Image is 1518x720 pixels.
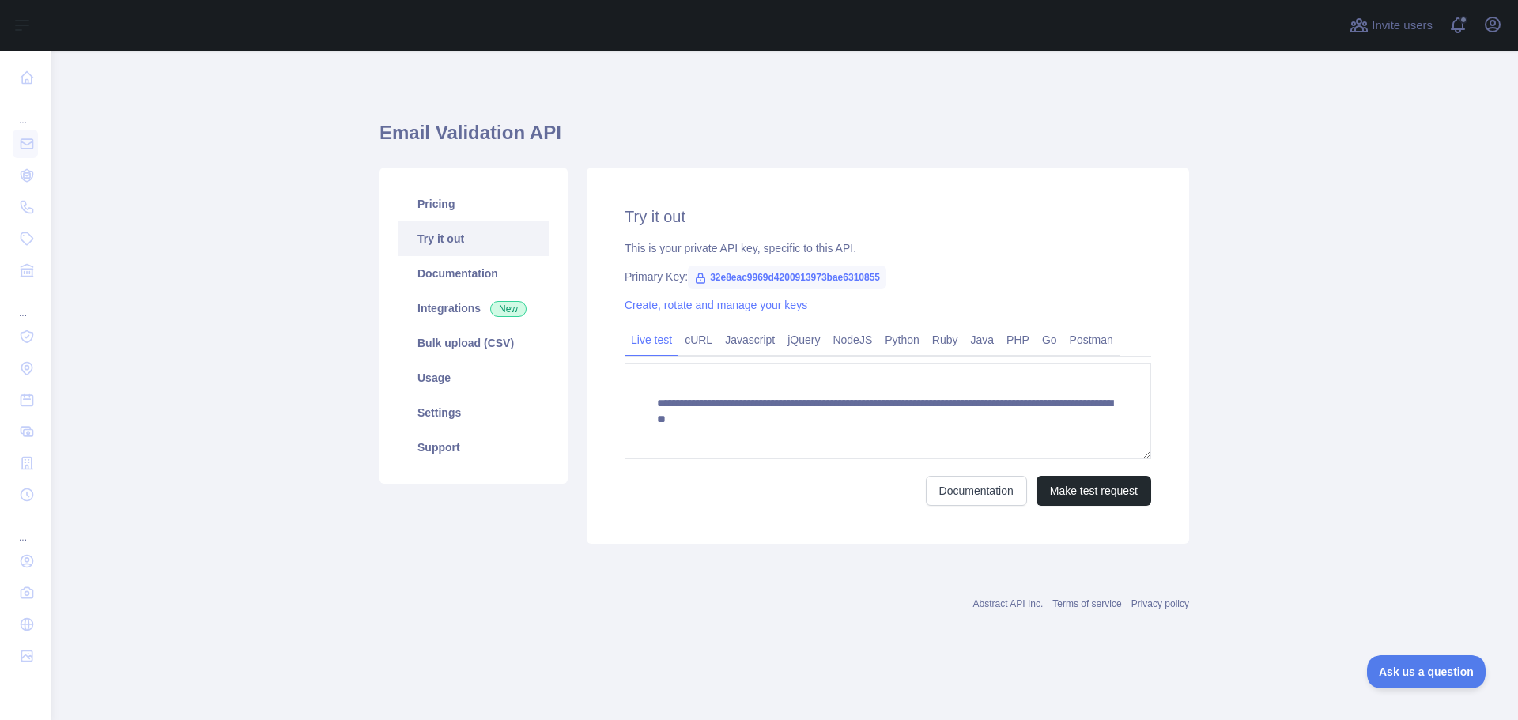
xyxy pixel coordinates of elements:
button: Make test request [1037,476,1151,506]
div: Primary Key: [625,269,1151,285]
span: Invite users [1372,17,1433,35]
a: NodeJS [826,327,878,352]
a: Live test [625,327,678,352]
div: ... [13,288,38,319]
a: Pricing [398,187,549,221]
a: PHP [1000,327,1036,352]
a: Usage [398,360,549,395]
a: Ruby [926,327,965,352]
a: Bulk upload (CSV) [398,326,549,360]
a: Abstract API Inc. [973,598,1044,609]
span: New [490,301,527,317]
a: Python [878,327,926,352]
a: Integrations New [398,291,549,326]
h1: Email Validation API [379,120,1189,158]
a: Postman [1063,327,1120,352]
button: Invite users [1346,13,1436,38]
div: This is your private API key, specific to this API. [625,240,1151,256]
iframe: Toggle Customer Support [1367,655,1486,688]
div: ... [13,95,38,126]
a: Go [1036,327,1063,352]
a: Create, rotate and manage your keys [625,299,807,311]
a: Documentation [926,476,1027,506]
a: Settings [398,395,549,430]
a: Javascript [719,327,781,352]
span: 32e8eac9969d4200913973bae6310855 [688,266,886,289]
a: Terms of service [1052,598,1121,609]
h2: Try it out [625,205,1151,228]
div: ... [13,512,38,544]
a: Try it out [398,221,549,256]
a: Documentation [398,256,549,291]
a: cURL [678,327,719,352]
a: Java [965,327,1001,352]
a: jQuery [781,327,826,352]
a: Privacy policy [1131,598,1189,609]
a: Support [398,430,549,465]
